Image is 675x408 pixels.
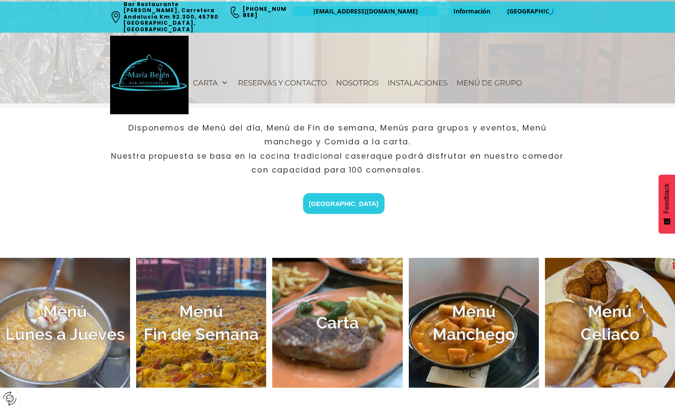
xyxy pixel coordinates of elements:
a: menu manchego [409,258,539,388]
span: Nosotros [336,78,378,87]
a: [GEOGRAPHIC_DATA] [503,6,557,16]
span: Disponemos de Menú del día, Menú de Fin de semana, Menús para grupos y eventos, Menú manchego y C... [128,122,546,147]
a: Nosotros [332,74,383,91]
span: Reservas y contacto [238,78,327,87]
span: [GEOGRAPHIC_DATA] [507,7,553,16]
span: Nuestra propuesta se basa en la cocina tradicional casera [111,151,376,161]
a: carta restaurante maria belen [272,258,402,388]
a: [EMAIL_ADDRESS][DOMAIN_NAME] [292,6,439,16]
span: que podrá disfrutar en nuestro comedor con capacidad para 100 comensales. [111,150,564,175]
a: [PHONE_NUMBER] [243,5,287,19]
span: Instalaciones [388,78,447,87]
span: [GEOGRAPHIC_DATA] [309,199,378,208]
span: [EMAIL_ADDRESS][DOMAIN_NAME] [313,7,418,16]
a: Reservas y contacto [234,74,331,91]
a: Carta [189,74,233,91]
img: Bar Restaurante María Belén [110,36,189,114]
span: Carta [193,78,218,87]
a: Información [449,6,495,16]
span: Feedback [663,183,671,213]
a: menu fin de semana [136,258,266,388]
a: Instalaciones [383,74,452,91]
a: Bar Restaurante [PERSON_NAME], Carretera Andalucía Km 92.300, 45780 [GEOGRAPHIC_DATA], [GEOGRAPHI... [124,0,220,33]
span: Información [453,7,490,16]
a: menu celiaco [545,258,675,388]
button: Feedback - Mostrar encuesta [659,174,675,233]
span: Menú de Grupo [457,78,522,87]
a: Menú de Grupo [452,74,526,91]
a: [GEOGRAPHIC_DATA] [303,193,385,214]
